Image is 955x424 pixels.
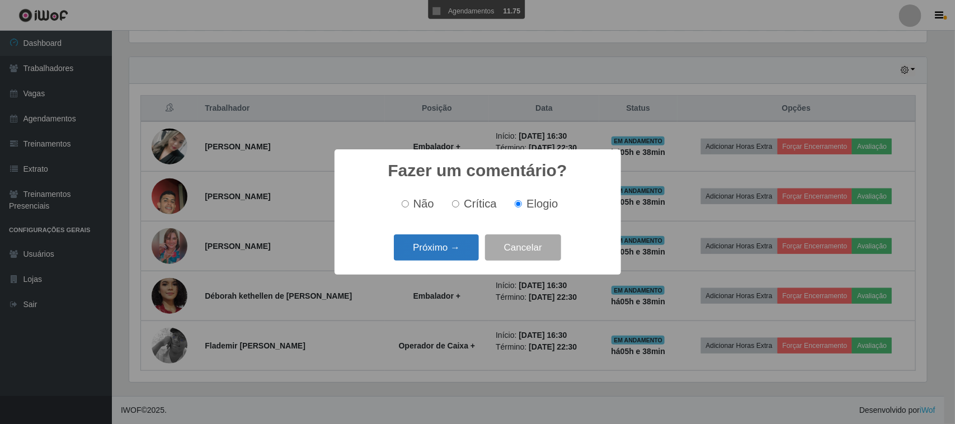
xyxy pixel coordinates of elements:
span: Crítica [464,197,497,210]
span: Não [413,197,434,210]
input: Não [402,200,409,208]
button: Próximo → [394,234,479,261]
input: Elogio [515,200,522,208]
h2: Fazer um comentário? [388,161,567,181]
span: Elogio [526,197,558,210]
button: Cancelar [485,234,561,261]
input: Crítica [452,200,459,208]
